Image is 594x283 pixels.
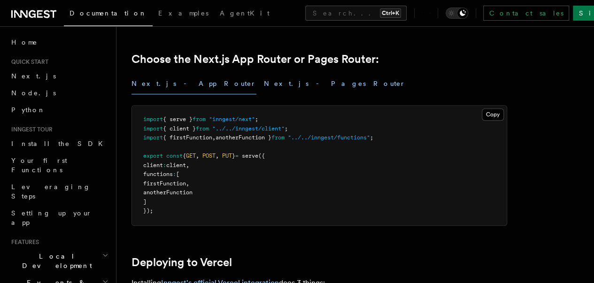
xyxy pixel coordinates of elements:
[153,3,214,25] a: Examples
[69,9,147,17] span: Documentation
[166,162,186,168] span: client
[163,125,196,132] span: { client }
[8,84,110,101] a: Node.js
[446,8,468,19] button: Toggle dark mode
[8,248,110,274] button: Local Development
[8,68,110,84] a: Next.js
[8,126,53,133] span: Inngest tour
[163,162,166,168] span: :
[212,125,285,132] span: "../../inngest/client"
[193,116,206,122] span: from
[380,8,401,18] kbd: Ctrl+K
[8,205,110,231] a: Setting up your app
[173,171,176,177] span: :
[143,134,163,141] span: import
[143,189,193,196] span: anotherFunction
[143,153,163,159] span: export
[8,58,48,66] span: Quick start
[11,140,108,147] span: Install the SDK
[186,162,189,168] span: ,
[11,106,46,114] span: Python
[305,6,407,21] button: Search...Ctrl+K
[11,72,56,80] span: Next.js
[196,153,199,159] span: ,
[214,3,275,25] a: AgentKit
[216,153,219,159] span: ,
[235,153,239,159] span: =
[8,178,110,205] a: Leveraging Steps
[8,101,110,118] a: Python
[131,73,256,94] button: Next.js - App Router
[176,171,179,177] span: [
[264,73,406,94] button: Next.js - Pages Router
[11,209,92,226] span: Setting up your app
[232,153,235,159] span: }
[166,153,183,159] span: const
[271,134,285,141] span: from
[222,153,232,159] span: PUT
[8,252,102,270] span: Local Development
[8,152,110,178] a: Your first Functions
[143,180,186,187] span: firstFunction
[186,180,189,187] span: ,
[216,134,271,141] span: anotherFunction }
[8,34,110,51] a: Home
[186,153,196,159] span: GET
[196,125,209,132] span: from
[143,125,163,132] span: import
[8,135,110,152] a: Install the SDK
[11,89,56,97] span: Node.js
[131,256,232,269] a: Deploying to Vercel
[482,108,504,121] button: Copy
[183,153,186,159] span: {
[131,53,379,66] a: Choose the Next.js App Router or Pages Router:
[11,183,91,200] span: Leveraging Steps
[163,116,193,122] span: { serve }
[64,3,153,26] a: Documentation
[143,162,163,168] span: client
[258,153,265,159] span: ({
[143,116,163,122] span: import
[11,157,67,174] span: Your first Functions
[143,199,147,205] span: ]
[285,125,288,132] span: ;
[143,207,153,214] span: });
[220,9,270,17] span: AgentKit
[158,9,208,17] span: Examples
[370,134,373,141] span: ;
[242,153,258,159] span: serve
[483,6,569,21] a: Contact sales
[212,134,216,141] span: ,
[209,116,255,122] span: "inngest/next"
[163,134,212,141] span: { firstFunction
[11,38,38,47] span: Home
[288,134,370,141] span: "../../inngest/functions"
[202,153,216,159] span: POST
[143,171,173,177] span: functions
[8,238,39,246] span: Features
[255,116,258,122] span: ;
